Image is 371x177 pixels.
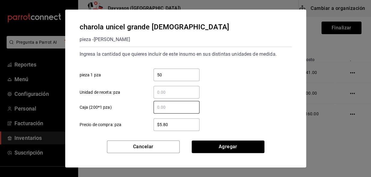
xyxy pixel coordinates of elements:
span: pieza 1 pza [80,72,101,78]
button: Agregar [192,140,264,153]
div: Ingresa la cantidad que quieres incluir de este insumo en sus distintas unidades de medida. [80,49,292,59]
span: Unidad de receta: pza [80,89,120,96]
div: pieza - [PERSON_NAME] [80,35,229,44]
input: Unidad de receta: pza [154,89,199,96]
div: charola unicel grande [DEMOGRAPHIC_DATA] [80,22,229,32]
input: Precio de compra: pza [154,121,199,128]
input: pieza 1 pza [154,71,199,78]
input: Caja (200*1 pza) [154,104,199,111]
span: Caja (200*1 pza) [80,104,112,111]
span: Precio de compra: pza [80,122,122,128]
button: Cancelar [107,140,180,153]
